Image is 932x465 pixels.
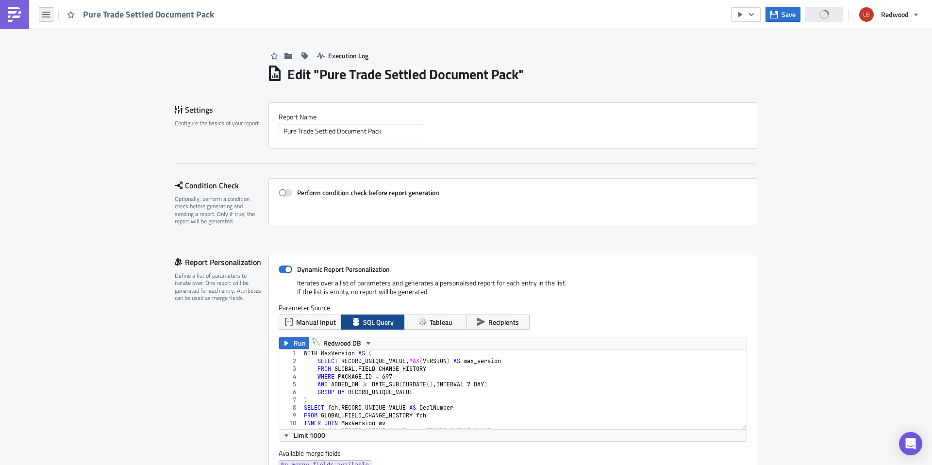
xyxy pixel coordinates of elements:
button: Share [805,7,843,22]
label: Report Nam﻿e [279,113,747,121]
div: Iterates over a list of parameters and generates a personalised report for each entry in the list... [279,279,747,303]
span: Pure Trade Settled Document Pack [83,9,215,20]
span: Execution Log [328,50,368,61]
div: 11 [279,427,302,435]
strong: Perform condition check before report generation [297,187,439,198]
body: Rich Text Area. Press ALT-0 for help. [4,4,464,59]
button: Run [279,337,309,349]
div: Open Intercom Messenger [899,432,922,455]
span: Recipients [488,317,519,327]
div: 2 [279,357,302,365]
div: 10 [279,419,302,427]
p: Kind regards, [4,43,464,50]
button: Save [766,7,800,22]
button: Tableau [404,315,467,330]
img: PushMetrics [7,7,22,22]
div: 3 [279,365,302,373]
span: Redwood DB [323,337,361,349]
div: 5 [279,381,302,388]
span: Run [294,337,306,349]
div: Configure the basics of your report. [175,119,262,127]
span: Tableau [430,317,452,327]
div: 7 [279,396,302,404]
button: SQL Query [341,315,404,330]
img: Avatar [858,6,875,23]
span: SQL Query [363,317,394,327]
p: Redwood Team [4,52,464,59]
div: Condition Check [175,178,268,193]
div: Define a list of parameters to iterate over. One report will be generated for each entry. Attribu... [175,272,262,302]
button: Redwood DB [309,337,376,349]
h1: Edit " Pure Trade Settled Document Pack " [287,66,524,83]
label: Available merge fields [279,449,351,458]
button: Redwood [853,4,925,25]
span: Redwood [881,9,909,19]
span: Limit 1000 [294,430,325,440]
div: 6 [279,388,302,396]
p: Hi, [4,4,464,11]
button: Limit 1000 [279,430,329,441]
div: Optionally, perform a condition check before generating and sending a report. Only if true, the r... [175,195,262,225]
button: Recipients [466,315,530,330]
span: Manual Input [296,317,336,327]
div: Settings [175,102,268,117]
div: 4 [279,373,302,381]
p: Please find attached the settled document pack for deal number: [4,23,464,30]
button: Execution Log [312,48,373,63]
div: 8 [279,404,302,412]
strong: Dynamic Report Personalization [297,264,390,274]
div: 9 [279,412,302,419]
strong: {{ row.DealNumber }} [198,23,266,31]
label: Parameter Source [279,303,747,312]
button: Manual Input [279,315,342,330]
div: Report Personalization [175,255,268,269]
div: 1 [279,349,302,357]
span: Save [782,9,796,19]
